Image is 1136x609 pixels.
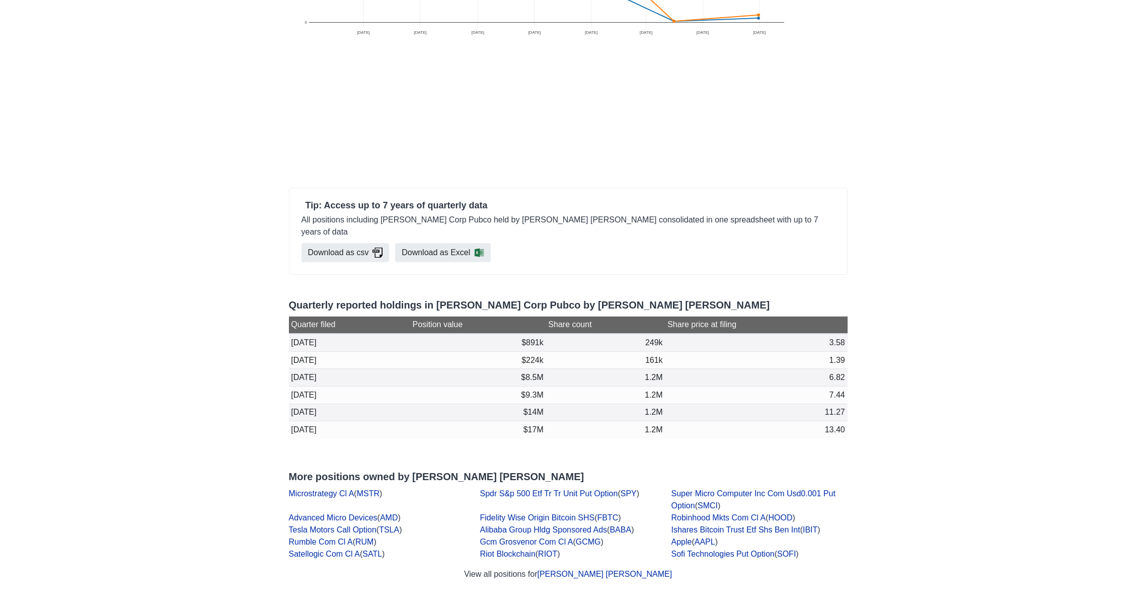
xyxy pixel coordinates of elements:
[671,525,800,534] a: Ishares Bitcoin Trust Etf Shs Ben Int
[362,550,382,558] a: SATL
[410,351,546,369] td: $224k
[289,386,410,404] td: [DATE]
[610,525,631,534] a: BABA
[665,351,847,369] td: 1.39
[281,548,473,560] div: ( )
[473,512,664,524] div: ( )
[665,386,847,404] td: 7.44
[664,524,855,536] div: ( )
[289,334,410,351] td: [DATE]
[289,550,360,558] a: Satellogic Com Cl A
[289,421,410,438] td: [DATE]
[546,369,665,387] td: 1.2M
[474,248,484,258] img: Download consolidated filings xlsx
[301,243,389,262] a: Download as csv
[664,488,855,512] div: ( )
[768,513,792,522] a: HOOD
[546,404,665,421] td: 1.2M
[671,550,775,558] a: Sofi Technologies Put Option
[473,536,664,548] div: ( )
[671,538,692,546] a: Apple
[281,488,473,512] div: ( )
[576,538,601,546] a: GCMG
[546,316,665,334] th: Share count
[665,369,847,387] td: 6.82
[289,351,410,369] td: [DATE]
[289,299,848,311] h3: Quarterly reported holdings in [PERSON_NAME] Corp Pubco by [PERSON_NAME] [PERSON_NAME]
[621,489,637,498] a: SPY
[289,404,410,421] td: [DATE]
[410,316,546,334] th: Position value
[372,248,382,258] img: Download consolidated filings csv
[410,334,546,351] td: $891k
[357,489,380,498] a: MSTR
[410,386,546,404] td: $9.3M
[355,538,373,546] a: RUM
[546,386,665,404] td: 1.2M
[664,512,855,524] div: ( )
[480,525,608,534] a: Alibaba Group Hldg Sponsored Ads
[803,525,817,534] a: IBIT
[289,489,354,498] a: Microstrategy Cl A
[538,550,557,558] a: RIOT
[301,214,835,238] p: All positions including [PERSON_NAME] Corp Pubco held by [PERSON_NAME] [PERSON_NAME] consolidated...
[473,548,664,560] div: ( )
[698,501,718,510] a: SMCI
[289,369,410,387] td: [DATE]
[289,525,376,534] a: Tesla Motors Call Option
[480,513,595,522] a: Fidelity Wise Origin Bitcoin SHS
[473,524,664,536] div: ( )
[480,550,536,558] a: Riot Blockchain
[289,471,848,483] h3: More positions owned by [PERSON_NAME] [PERSON_NAME]
[281,524,473,536] div: ( )
[480,489,618,498] a: Spdr S&p 500 Etf Tr Tr Unit Put Option
[281,512,473,524] div: ( )
[301,200,835,211] h4: Tip: Access up to 7 years of quarterly data
[289,538,353,546] a: Rumble Com Cl A
[777,550,796,558] a: SOFI
[665,421,847,438] td: 13.40
[410,421,546,438] td: $17M
[665,316,847,334] th: Share price at filing
[289,43,848,184] iframe: Advertisement
[546,334,665,351] td: 249k
[289,513,377,522] a: Advanced Micro Devices
[380,513,398,522] a: AMD
[671,489,836,510] a: Super Micro Computer Inc Com Usd0.001 Put Option
[289,316,410,334] th: Quarter filed
[664,548,855,560] div: ( )
[665,334,847,351] td: 3.58
[473,488,664,512] div: ( )
[546,351,665,369] td: 161k
[537,570,672,578] a: [PERSON_NAME] [PERSON_NAME]
[410,369,546,387] td: $8.5M
[281,536,473,548] div: ( )
[480,538,573,546] a: Gcm Grosvenor Com Cl A
[695,538,715,546] a: AAPL
[379,525,399,534] a: TSLA
[671,513,766,522] a: Robinhood Mkts Com Cl A
[597,513,618,522] a: FBTC
[665,404,847,421] td: 11.27
[289,568,848,580] p: View all positions for
[410,404,546,421] td: $14M
[546,421,665,438] td: 1.2M
[395,243,491,262] a: Download as Excel
[664,536,855,548] div: ( )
